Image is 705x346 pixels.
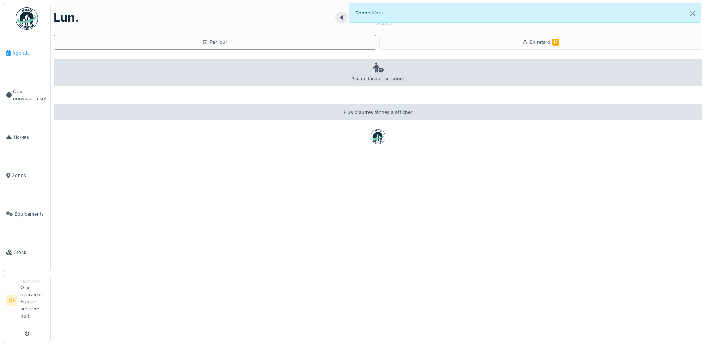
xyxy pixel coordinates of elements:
li: Oleo opérateur Equipe semaine nuit [20,278,47,323]
span: Ouvrir nouveau ticket [13,88,47,102]
a: Tickets [3,118,50,156]
div: Pas de tâches en cours [54,59,702,86]
span: Équipements [14,210,47,218]
button: Close [684,3,701,23]
div: Technicien [20,278,47,284]
div: 2025 [376,19,392,27]
span: En retard [530,39,559,45]
div: Par jour [202,39,227,46]
span: Agenda [12,49,47,56]
a: Stock [3,233,50,272]
a: Zones [3,156,50,195]
span: 17 [552,39,559,46]
a: Équipements [3,195,50,233]
li: OE [6,295,17,306]
a: OE TechnicienOleo opérateur Equipe semaine nuit [6,278,47,324]
span: Stock [14,249,47,256]
span: Tickets [13,134,47,141]
span: Zones [12,172,47,179]
div: Connecté(e). [349,3,702,23]
img: Badge_color-CXgf-gQk.svg [16,7,38,30]
div: Plus d'autres tâches à afficher [54,104,702,120]
a: Ouvrir nouveau ticket [3,72,50,118]
a: Agenda [3,34,50,72]
img: badge-BVDL4wpA.svg [371,129,385,144]
h1: lun. [54,10,79,25]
